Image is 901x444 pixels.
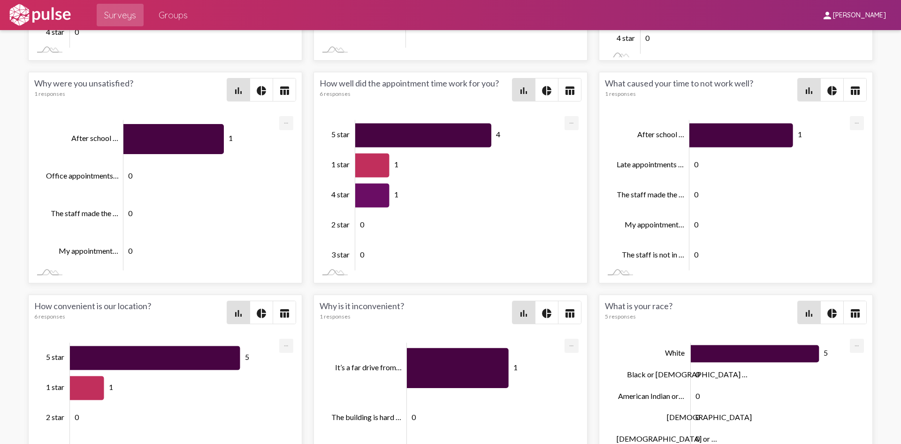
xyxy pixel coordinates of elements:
g: Series [123,124,224,267]
tspan: Late appointments … [617,160,684,169]
button: Pie style chart [535,301,558,324]
tspan: 1 [394,190,398,199]
tspan: 4 star [46,27,64,36]
tspan: 0 [360,220,365,229]
tspan: 1 star [331,160,350,169]
a: Export [Press ENTER or use arrow keys to navigate] [279,339,293,348]
span: [PERSON_NAME] [833,11,886,20]
mat-icon: table_chart [849,85,861,96]
tspan: 1 [229,133,233,142]
div: 1 responses [34,90,227,97]
div: Why is it inconvenient? [320,301,512,324]
div: 5 responses [605,313,797,320]
tspan: 0 [694,250,699,259]
mat-icon: bar_chart [803,85,815,96]
mat-icon: pie_chart [541,85,552,96]
mat-icon: table_chart [564,308,575,319]
tspan: 1 [108,382,113,391]
tspan: 0 [75,413,79,421]
button: Bar chart [227,78,250,101]
div: 6 responses [320,90,512,97]
tspan: My appointment… [625,220,684,229]
tspan: The staff made the … [51,209,118,218]
tspan: 4 star [331,190,350,199]
mat-icon: pie_chart [256,85,267,96]
mat-icon: table_chart [279,308,290,319]
div: What caused your time to not work well? [605,78,797,101]
tspan: 5 [244,352,249,361]
div: Why were you unsatisfied? [34,78,227,101]
button: Bar chart [798,301,820,324]
div: How convenient is our location? [34,301,227,324]
mat-icon: bar_chart [233,308,244,319]
tspan: 0 [695,391,700,400]
tspan: The building is hard … [331,413,401,421]
mat-icon: bar_chart [518,308,529,319]
tspan: 0 [360,250,365,259]
tspan: 1 [394,160,398,169]
tspan: 0 [645,33,650,42]
mat-icon: pie_chart [826,85,838,96]
tspan: American Indian or… [618,391,684,400]
mat-icon: pie_chart [256,308,267,319]
tspan: 2 star [331,220,350,229]
tspan: 0 [694,220,699,229]
button: Table view [844,301,866,324]
g: Series [689,123,793,267]
tspan: My appointment… [59,246,118,255]
tspan: After school … [71,133,118,142]
tspan: Office appointments… [46,171,119,180]
mat-icon: bar_chart [233,85,244,96]
tspan: 0 [694,160,699,169]
button: Table view [558,78,581,101]
mat-icon: table_chart [564,85,575,96]
tspan: [DEMOGRAPHIC_DATA] or … [617,434,717,443]
tspan: 0 [412,413,416,421]
span: Surveys [104,7,136,23]
div: What is your race? [605,301,797,324]
mat-icon: table_chart [279,85,290,96]
tspan: [DEMOGRAPHIC_DATA] [667,413,752,421]
tspan: 5 star [331,130,350,139]
a: Surveys [97,4,144,26]
button: Bar chart [798,78,820,101]
a: Export [Press ENTER or use arrow keys to navigate] [565,116,579,125]
span: Groups [159,7,188,23]
tspan: 5 star [46,352,64,361]
tspan: 3 star [331,250,350,259]
tspan: 0 [75,27,79,36]
tspan: 0 [128,209,133,218]
a: Export [Press ENTER or use arrow keys to navigate] [279,116,293,125]
tspan: 5 [824,348,828,357]
tspan: The staff made the … [617,190,684,199]
mat-icon: pie_chart [541,308,552,319]
tspan: 0 [128,246,133,255]
a: Groups [151,4,195,26]
tspan: 4 star [617,33,635,42]
tspan: White [665,348,685,357]
button: Pie style chart [250,78,273,101]
g: Chart [617,120,852,271]
button: Pie style chart [821,78,843,101]
button: Bar chart [512,301,535,324]
a: Export [Press ENTER or use arrow keys to navigate] [850,339,864,348]
tspan: It’s a far drive from… [335,362,402,371]
mat-icon: bar_chart [803,308,815,319]
mat-icon: table_chart [849,308,861,319]
a: Export [Press ENTER or use arrow keys to navigate] [850,116,864,125]
a: Export [Press ENTER or use arrow keys to navigate] [565,339,579,348]
tspan: 1 [797,130,802,139]
button: Table view [558,301,581,324]
button: Table view [273,78,296,101]
mat-icon: pie_chart [826,308,838,319]
div: 1 responses [320,313,512,320]
g: Chart [46,120,281,271]
mat-icon: bar_chart [518,85,529,96]
tspan: 2 star [46,413,64,421]
button: Table view [273,301,296,324]
tspan: 4 [496,130,500,139]
button: Pie style chart [821,301,843,324]
tspan: 1 [513,362,517,371]
tspan: After school … [637,130,684,139]
tspan: 0 [694,190,699,199]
